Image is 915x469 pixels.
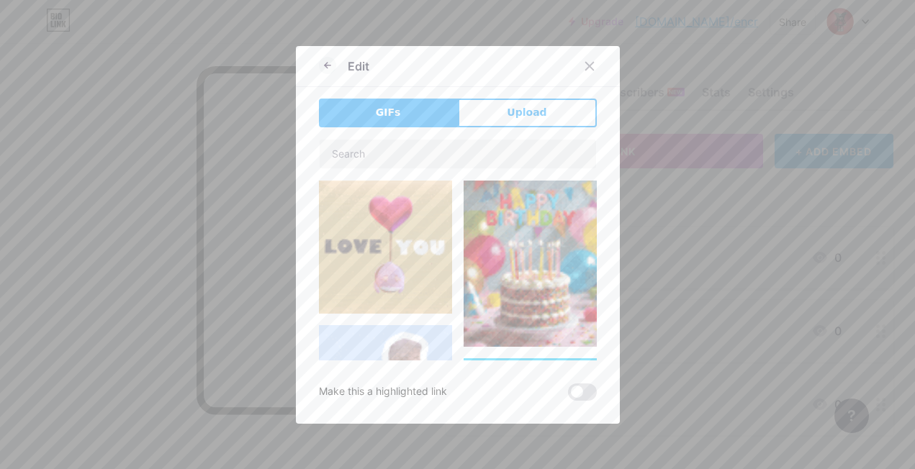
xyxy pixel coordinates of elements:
[320,140,596,168] input: Search
[319,325,452,458] img: Gihpy
[464,181,597,347] img: Gihpy
[376,105,401,120] span: GIFs
[507,105,546,120] span: Upload
[319,99,458,127] button: GIFs
[348,58,369,75] div: Edit
[319,383,447,401] div: Make this a highlighted link
[319,181,452,314] img: Gihpy
[458,99,597,127] button: Upload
